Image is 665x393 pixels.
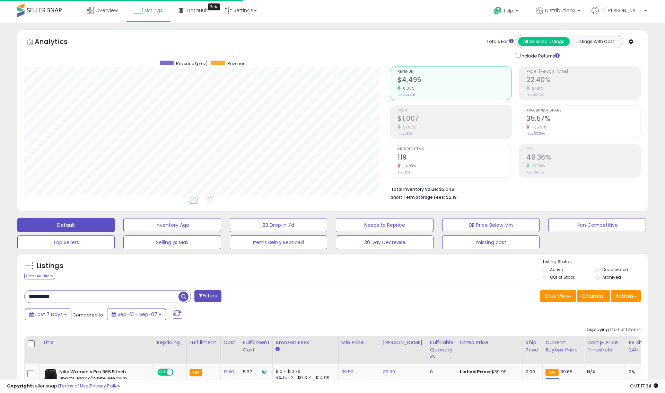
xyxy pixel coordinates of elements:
[107,309,166,320] button: Sep-01 - Sep-07
[460,368,491,375] b: Listed Price:
[158,369,167,375] span: ON
[230,235,327,249] button: Items Being Repriced
[550,267,563,273] label: Active
[545,7,576,14] span: DistributionX
[391,185,636,193] li: $2,048
[526,93,544,97] small: Prev: 18.39%
[391,194,445,200] b: Short Term Storage Fees:
[602,267,628,273] label: Deactivated
[526,76,640,85] h2: 22.40%
[24,273,55,279] div: Clear All Filters
[401,125,415,130] small: 21.90%
[630,383,658,389] span: 2025-09-15 17:34 GMT
[560,368,573,375] span: 39.65
[504,8,513,14] span: Help
[526,153,640,163] h2: 48.36%
[586,327,641,333] div: Displaying 1 to 1 of 1 items
[275,346,280,352] small: Amazon Fees.
[543,259,648,265] p: Listing States:
[397,76,511,85] h2: $4,495
[397,148,511,151] span: Ordered Items
[35,311,63,318] span: Last 7 Days
[526,109,640,113] span: Avg. Buybox Share
[446,194,457,200] span: $2.19
[90,383,120,389] a: Privacy Policy
[7,383,120,390] div: seller snap | |
[397,170,410,175] small: Prev: 124
[545,378,559,385] small: FBM
[629,369,651,375] div: 0%
[545,339,581,354] div: Current Buybox Price
[35,37,81,48] h5: Analytics
[7,383,32,389] strong: Copyright
[275,375,333,381] div: 5% for >= $0 & <= $14.99
[397,93,415,97] small: Prev: $4,491
[488,1,525,23] a: Help
[401,86,414,91] small: 0.08%
[391,186,438,192] b: Total Inventory Value:
[397,115,511,124] h2: $1,007
[545,369,558,376] small: FBA
[561,378,573,385] span: 35.75
[383,339,424,346] div: [PERSON_NAME]
[275,339,335,346] div: Amazon Fees
[442,218,540,232] button: BB Price Below Min
[17,235,115,249] button: Top Sellers
[602,274,621,280] label: Archived
[243,339,270,354] div: Fulfillment Cost
[123,235,221,249] button: Selling @ Max
[336,218,433,232] button: Needs to Reprice
[17,218,115,232] button: Default
[530,163,545,169] small: 27.03%
[59,369,143,383] b: Nike Women's Pro 365 5 Inch Shorts, Black/White, Medium
[587,339,623,354] div: Comp. Price Threshold
[275,369,333,375] div: $10 - $10.76
[194,290,221,302] button: Filters
[341,368,354,375] a: 39.50
[526,339,540,354] div: Ship Price
[230,218,327,232] button: BB Drop in 7d
[187,7,209,14] span: DataHub
[341,339,377,346] div: Min Price
[526,70,640,74] span: Profit [PERSON_NAME]
[227,61,245,66] span: Revenue
[518,37,570,46] button: All Selected Listings
[526,369,537,375] div: 0.00
[442,235,540,249] button: missing cost
[526,170,544,175] small: Prev: 38.07%
[548,218,646,232] button: Non Competitive
[383,368,395,375] a: 39.99
[72,312,104,318] span: Compared to:
[530,125,546,130] small: -35.91%
[526,148,640,151] span: ROI
[577,290,610,302] button: Columns
[511,52,568,60] div: Include Returns
[336,235,433,249] button: 30 Day Decrease
[123,218,221,232] button: Inventory Age
[540,290,576,302] button: Save View
[460,369,517,375] div: $39.99
[526,132,545,136] small: Prev: 55.50%
[397,70,511,74] span: Revenue
[430,339,454,354] div: Fulfillable Quantity
[243,369,267,375] div: 5.37
[176,61,208,66] span: Revenue (prev)
[397,153,511,163] h2: 119
[117,311,157,318] span: Sep-01 - Sep-07
[530,86,543,91] small: 21.81%
[397,109,511,113] span: Profit
[208,3,220,10] div: Tooltip anchor
[190,339,218,346] div: Fulfillment
[430,369,452,375] div: 0
[25,309,71,320] button: Last 7 Days
[43,339,151,346] div: Title
[487,38,514,45] div: Totals For
[460,339,520,346] div: Listed Price
[37,261,63,271] h5: Listings
[95,7,118,14] span: Overview
[587,369,620,375] div: N/A
[601,7,642,14] span: Hi [PERSON_NAME]
[190,369,202,376] small: FBA
[569,37,621,46] button: Listings With Cost
[592,7,647,23] a: Hi [PERSON_NAME]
